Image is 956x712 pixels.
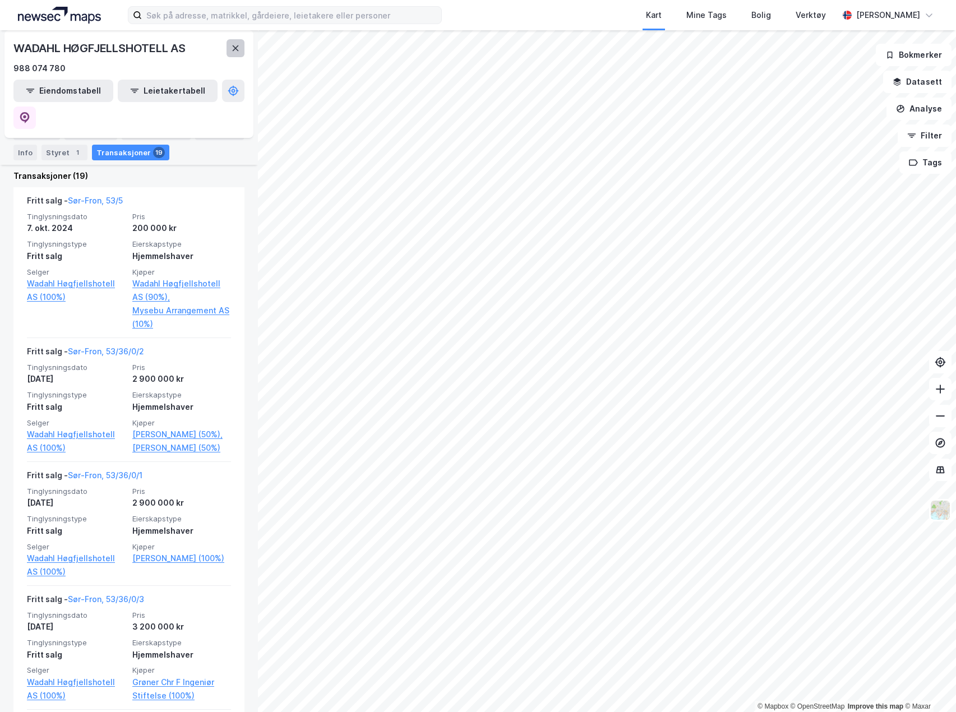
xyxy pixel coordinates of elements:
[27,611,126,620] span: Tinglysningsdato
[132,418,231,428] span: Kjøper
[27,239,126,249] span: Tinglysningstype
[118,80,218,102] button: Leietakertabell
[132,304,231,331] a: Mysebu Arrangement AS (10%)
[27,249,126,263] div: Fritt salg
[18,7,101,24] img: logo.a4113a55bc3d86da70a041830d287a7e.svg
[27,542,126,552] span: Selger
[27,496,126,510] div: [DATE]
[13,62,66,75] div: 988 074 780
[132,239,231,249] span: Eierskapstype
[27,428,126,455] a: Wadahl Høgfjellshotell AS (100%)
[646,8,662,22] div: Kart
[27,277,126,304] a: Wadahl Høgfjellshotell AS (100%)
[132,620,231,634] div: 3 200 000 kr
[758,702,788,710] a: Mapbox
[791,702,845,710] a: OpenStreetMap
[900,658,956,712] iframe: Chat Widget
[876,44,952,66] button: Bokmerker
[27,514,126,524] span: Tinglysningstype
[686,8,727,22] div: Mine Tags
[132,496,231,510] div: 2 900 000 kr
[13,145,37,160] div: Info
[796,8,826,22] div: Verktøy
[153,147,165,158] div: 19
[27,487,126,496] span: Tinglysningsdato
[13,39,188,57] div: WADAHL HØGFJELLSHOTELL AS
[848,702,903,710] a: Improve this map
[886,98,952,120] button: Analyse
[132,249,231,263] div: Hjemmelshaver
[132,212,231,221] span: Pris
[132,611,231,620] span: Pris
[132,363,231,372] span: Pris
[27,552,126,579] a: Wadahl Høgfjellshotell AS (100%)
[27,638,126,648] span: Tinglysningstype
[68,196,123,205] a: Sør-Fron, 53/5
[132,267,231,277] span: Kjøper
[27,676,126,702] a: Wadahl Høgfjellshotell AS (100%)
[27,665,126,675] span: Selger
[132,648,231,662] div: Hjemmelshaver
[132,665,231,675] span: Kjøper
[132,514,231,524] span: Eierskapstype
[900,658,956,712] div: Kontrollprogram for chat
[41,145,87,160] div: Styret
[27,363,126,372] span: Tinglysningsdato
[899,151,952,174] button: Tags
[27,648,126,662] div: Fritt salg
[13,80,113,102] button: Eiendomstabell
[68,470,142,480] a: Sør-Fron, 53/36/0/1
[930,500,951,521] img: Z
[132,552,231,565] a: [PERSON_NAME] (100%)
[27,221,126,235] div: 7. okt. 2024
[132,487,231,496] span: Pris
[132,638,231,648] span: Eierskapstype
[132,441,231,455] a: [PERSON_NAME] (50%)
[132,372,231,386] div: 2 900 000 kr
[27,469,142,487] div: Fritt salg -
[27,194,123,212] div: Fritt salg -
[13,169,244,183] div: Transaksjoner (19)
[898,124,952,147] button: Filter
[27,400,126,414] div: Fritt salg
[27,372,126,386] div: [DATE]
[72,147,83,158] div: 1
[751,8,771,22] div: Bolig
[27,593,144,611] div: Fritt salg -
[132,390,231,400] span: Eierskapstype
[92,145,169,160] div: Transaksjoner
[132,277,231,304] a: Wadahl Høgfjellshotell AS (90%),
[27,418,126,428] span: Selger
[132,524,231,538] div: Hjemmelshaver
[68,594,144,604] a: Sør-Fron, 53/36/0/3
[856,8,920,22] div: [PERSON_NAME]
[132,428,231,441] a: [PERSON_NAME] (50%),
[68,346,144,356] a: Sør-Fron, 53/36/0/2
[27,345,144,363] div: Fritt salg -
[27,390,126,400] span: Tinglysningstype
[132,221,231,235] div: 200 000 kr
[132,676,231,702] a: Grøner Chr F Ingeniør Stiftelse (100%)
[27,524,126,538] div: Fritt salg
[27,620,126,634] div: [DATE]
[27,212,126,221] span: Tinglysningsdato
[142,7,441,24] input: Søk på adresse, matrikkel, gårdeiere, leietakere eller personer
[883,71,952,93] button: Datasett
[27,267,126,277] span: Selger
[132,400,231,414] div: Hjemmelshaver
[132,542,231,552] span: Kjøper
